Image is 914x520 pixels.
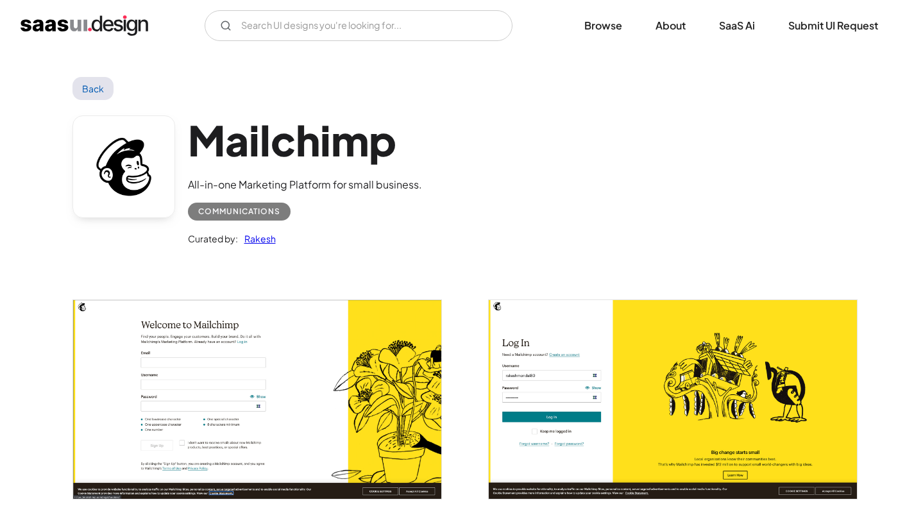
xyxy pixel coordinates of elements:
[73,300,441,498] a: open lightbox
[188,115,422,165] h1: Mailchimp
[704,12,770,40] a: SaaS Ai
[72,77,114,100] a: Back
[205,10,512,41] form: Email Form
[489,300,857,498] a: open lightbox
[21,15,148,36] a: home
[188,177,422,192] div: All-in-one Marketing Platform for small business.
[640,12,701,40] a: About
[569,12,638,40] a: Browse
[238,231,276,246] a: Rakesh
[73,300,441,498] img: 60178065710fdf421d6e09c7_Mailchimp-Signup.jpg
[188,231,238,246] div: Curated by:
[489,300,857,498] img: 601780657cad090fc30deb59_Mailchimp-Login.jpg
[773,12,893,40] a: Submit UI Request
[205,10,512,41] input: Search UI designs you're looking for...
[198,204,280,219] div: Communications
